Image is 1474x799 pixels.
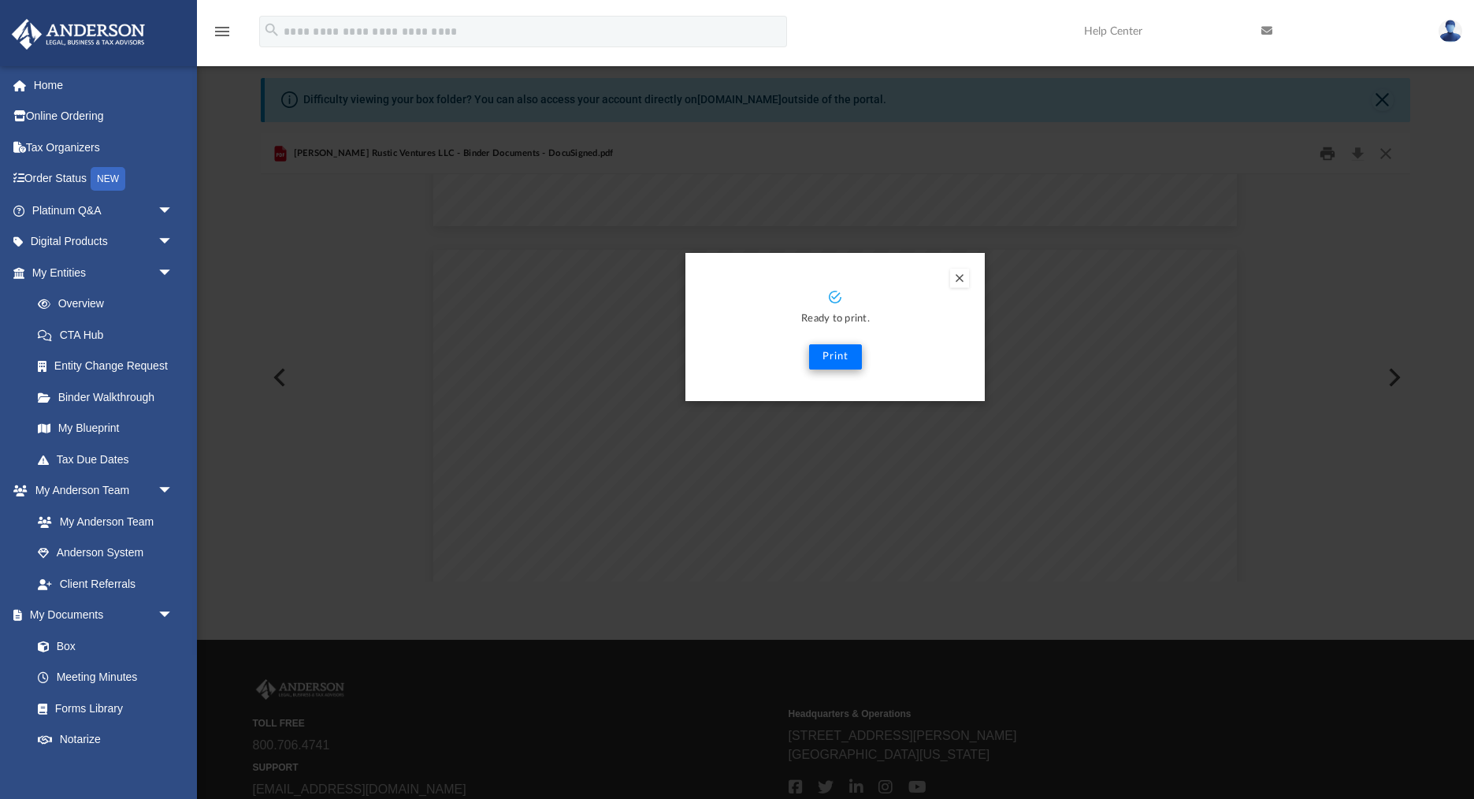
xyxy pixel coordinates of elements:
div: NEW [91,167,125,191]
span: arrow_drop_down [158,195,189,227]
span: arrow_drop_down [158,257,189,289]
a: My Anderson Teamarrow_drop_down [11,475,189,507]
a: Entity Change Request [22,351,197,382]
a: Meeting Minutes [22,662,189,693]
a: Platinum Q&Aarrow_drop_down [11,195,197,226]
a: Forms Library [22,693,181,724]
span: arrow_drop_down [158,600,189,632]
a: Client Referrals [22,568,189,600]
i: menu [213,22,232,41]
a: Overview [22,288,197,320]
i: search [263,21,280,39]
img: User Pic [1439,20,1462,43]
a: menu [213,30,232,41]
div: Preview [261,133,1410,582]
button: Print [809,344,862,370]
p: Ready to print. [701,310,969,329]
span: arrow_drop_down [158,475,189,507]
a: My Entitiesarrow_drop_down [11,257,197,288]
a: Tax Due Dates [22,444,197,475]
a: Binder Walkthrough [22,381,197,413]
img: Anderson Advisors Platinum Portal [7,19,150,50]
span: arrow_drop_down [158,226,189,258]
a: My Blueprint [22,413,189,444]
a: Online Ordering [11,101,197,132]
a: Order StatusNEW [11,163,197,195]
a: Notarize [22,724,189,756]
a: Anderson System [22,537,189,569]
a: Home [11,69,197,101]
a: Tax Organizers [11,132,197,163]
a: My Documentsarrow_drop_down [11,600,189,631]
a: Box [22,630,181,662]
a: My Anderson Team [22,506,181,537]
a: CTA Hub [22,319,197,351]
a: Digital Productsarrow_drop_down [11,226,197,258]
